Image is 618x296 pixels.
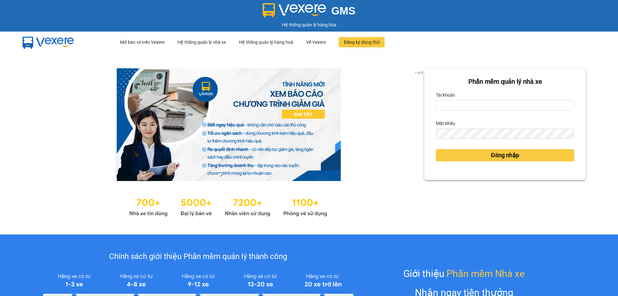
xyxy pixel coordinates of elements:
[436,90,455,100] label: Tài khoản
[415,68,424,181] button: next slide / item
[177,32,226,53] div: Hệ thống quản lý nhà xe
[263,10,356,15] a: GMS
[403,266,525,281] div: Giới thiệu
[344,39,379,46] span: Đăng ký dùng thử
[219,173,222,176] li: slide item 1
[436,129,574,139] input: Mật khẩu
[235,173,237,176] li: slide item 3
[263,3,326,17] img: logo 2
[16,32,80,53] img: mbUUG5Q.png
[491,151,519,160] span: Đăng nhập
[436,100,574,110] input: Tài khoản
[2,21,616,28] div: Hệ thống quản lý hàng hóa
[436,77,574,87] div: Phần mềm quản lý nhà xe
[239,32,293,53] div: Hệ thống quản lý hàng hoá
[331,5,355,17] span: GMS
[436,118,455,129] label: Mật khẩu
[129,194,327,218] img: Statistics.png
[306,32,326,53] div: Về Vexere
[32,68,41,181] button: previous slide / item
[43,251,353,263] div: Chính sách giới thiệu Phần mềm quản lý thành công
[413,68,424,77] p: 1 of 3
[339,37,385,47] button: Đăng ký dùng thử
[436,149,574,161] button: Đăng nhập
[120,32,164,53] div: Mở bán vé trên Vexere
[446,266,525,281] span: Phần mềm Nhà xe
[227,173,229,176] li: slide item 2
